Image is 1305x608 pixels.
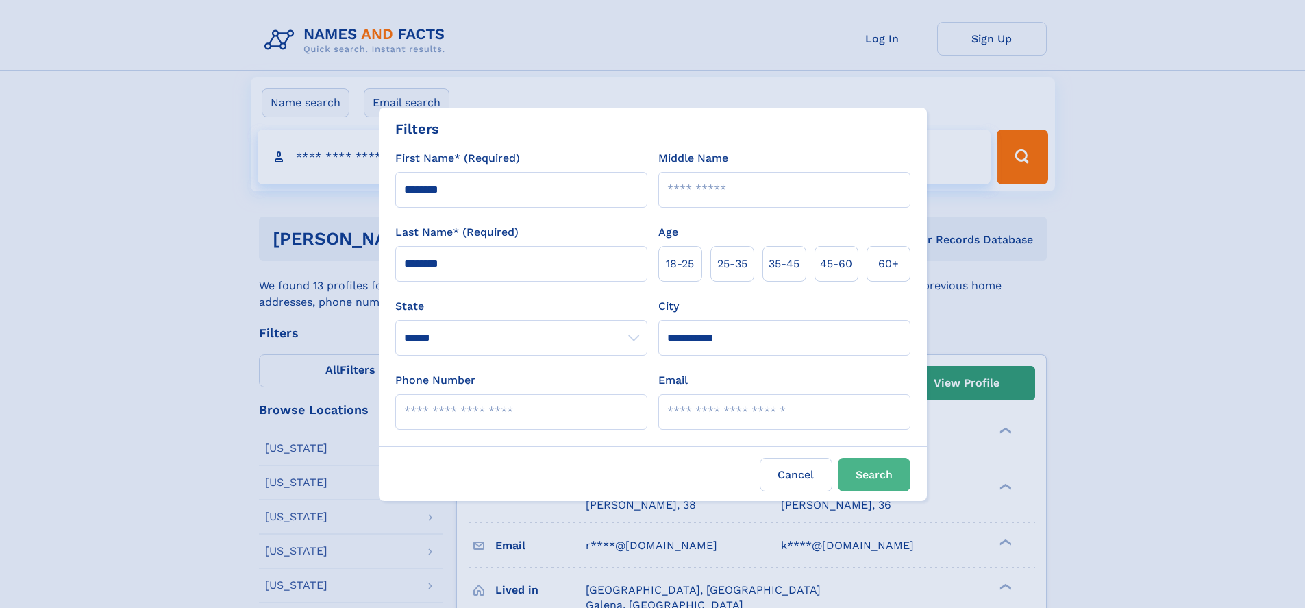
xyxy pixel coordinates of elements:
label: City [658,298,679,315]
span: 18‑25 [666,256,694,272]
label: Cancel [760,458,832,491]
label: Middle Name [658,150,728,167]
label: State [395,298,647,315]
label: First Name* (Required) [395,150,520,167]
span: 35‑45 [769,256,799,272]
span: 45‑60 [820,256,852,272]
div: Filters [395,119,439,139]
button: Search [838,458,910,491]
span: 25‑35 [717,256,747,272]
label: Phone Number [395,372,475,389]
label: Email [658,372,688,389]
label: Last Name* (Required) [395,224,519,241]
label: Age [658,224,678,241]
span: 60+ [878,256,899,272]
